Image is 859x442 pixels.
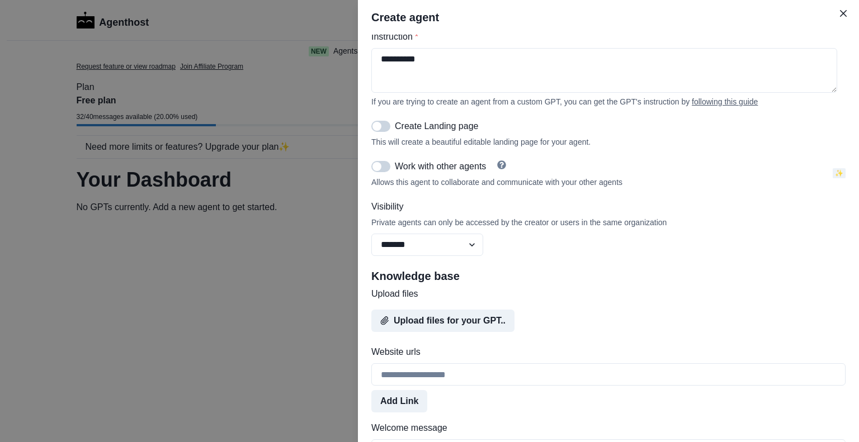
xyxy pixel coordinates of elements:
button: Upload files for your GPT.. [371,310,515,332]
label: Upload files [371,287,839,301]
h2: Knowledge base [371,269,846,283]
a: following this guide [692,97,758,106]
p: Create Landing page [395,120,478,133]
label: Instruction [371,30,839,44]
div: If you are trying to create an agent from a custom GPT, you can get the GPT's instruction by [371,97,846,106]
button: Help [490,160,513,169]
p: Work with other agents [395,160,486,173]
label: Visibility [371,200,839,213]
a: Help [490,160,513,173]
label: Website urls [371,345,839,359]
div: This will create a beautiful editable landing page for your agent. [371,137,846,146]
label: Welcome message [371,421,839,435]
div: Allows this agent to collaborate and communicate with your other agents [371,178,828,187]
div: Private agents can only be accessed by the creator or users in the same organization [371,218,846,227]
button: Close [834,4,852,22]
button: Add Link [371,390,427,412]
span: ✨ [833,168,846,178]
